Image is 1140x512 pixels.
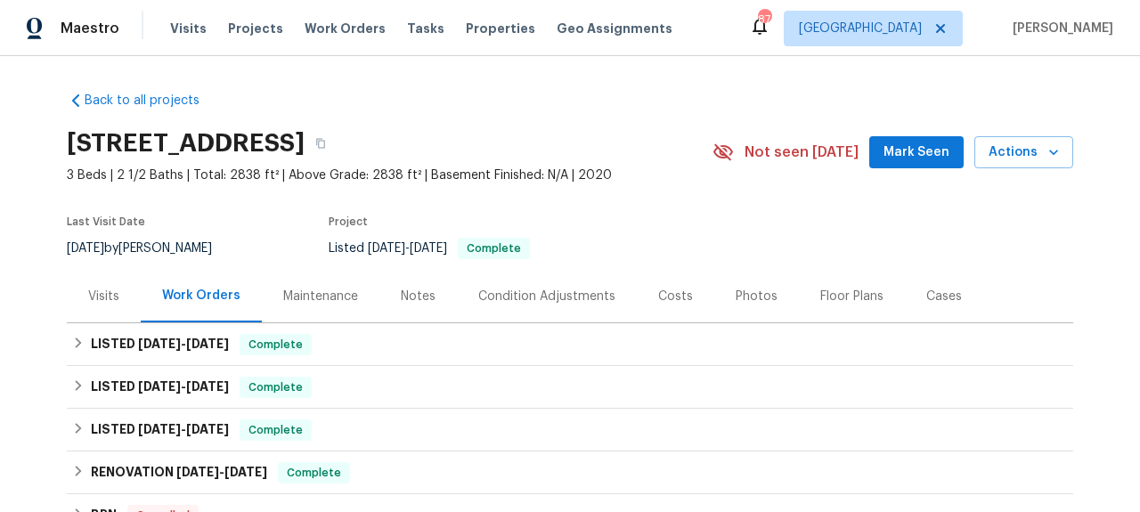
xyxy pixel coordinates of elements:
[162,287,240,305] div: Work Orders
[368,242,405,255] span: [DATE]
[91,462,267,484] h6: RENOVATION
[241,378,310,396] span: Complete
[138,337,229,350] span: -
[283,288,358,305] div: Maintenance
[241,336,310,354] span: Complete
[329,216,368,227] span: Project
[658,288,693,305] div: Costs
[91,377,229,398] h6: LISTED
[67,323,1073,366] div: LISTED [DATE]-[DATE]Complete
[758,11,770,28] div: 87
[224,466,267,478] span: [DATE]
[280,464,348,482] span: Complete
[926,288,962,305] div: Cases
[186,380,229,393] span: [DATE]
[176,466,219,478] span: [DATE]
[176,466,267,478] span: -
[91,334,229,355] h6: LISTED
[186,337,229,350] span: [DATE]
[91,419,229,441] h6: LISTED
[170,20,207,37] span: Visits
[67,366,1073,409] div: LISTED [DATE]-[DATE]Complete
[407,22,444,35] span: Tasks
[186,423,229,435] span: [DATE]
[138,337,181,350] span: [DATE]
[478,288,615,305] div: Condition Adjustments
[989,142,1059,164] span: Actions
[67,92,238,110] a: Back to all projects
[138,380,229,393] span: -
[1006,20,1113,37] span: [PERSON_NAME]
[67,409,1073,451] div: LISTED [DATE]-[DATE]Complete
[329,242,530,255] span: Listed
[88,288,119,305] div: Visits
[61,20,119,37] span: Maestro
[228,20,283,37] span: Projects
[138,380,181,393] span: [DATE]
[241,421,310,439] span: Complete
[410,242,447,255] span: [DATE]
[67,216,145,227] span: Last Visit Date
[974,136,1073,169] button: Actions
[305,20,386,37] span: Work Orders
[305,127,337,159] button: Copy Address
[736,288,778,305] div: Photos
[67,242,104,255] span: [DATE]
[460,243,528,254] span: Complete
[820,288,883,305] div: Floor Plans
[745,143,859,161] span: Not seen [DATE]
[67,167,712,184] span: 3 Beds | 2 1/2 Baths | Total: 2838 ft² | Above Grade: 2838 ft² | Basement Finished: N/A | 2020
[67,134,305,152] h2: [STREET_ADDRESS]
[401,288,436,305] div: Notes
[883,142,949,164] span: Mark Seen
[67,451,1073,494] div: RENOVATION [DATE]-[DATE]Complete
[799,20,922,37] span: [GEOGRAPHIC_DATA]
[67,238,233,259] div: by [PERSON_NAME]
[138,423,181,435] span: [DATE]
[557,20,672,37] span: Geo Assignments
[466,20,535,37] span: Properties
[869,136,964,169] button: Mark Seen
[138,423,229,435] span: -
[368,242,447,255] span: -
